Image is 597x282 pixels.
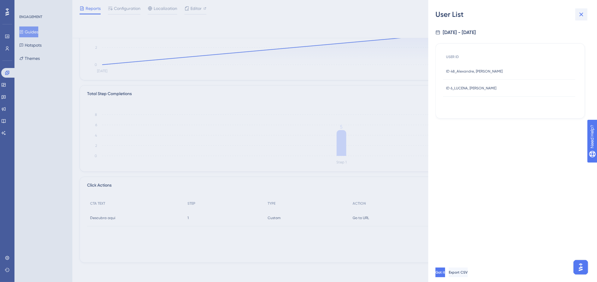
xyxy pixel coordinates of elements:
span: Need Help? [14,2,38,9]
span: Got it [435,270,445,275]
div: [DATE] - [DATE] [443,29,476,36]
span: ID 48_Alexandre, [PERSON_NAME] [446,69,503,74]
button: Got it [435,268,445,277]
iframe: UserGuiding AI Assistant Launcher [572,258,590,276]
span: Export CSV [449,270,468,275]
button: Export CSV [449,268,468,277]
span: USER ID [446,54,459,59]
span: ID 6_LUCENA, [PERSON_NAME] [446,86,496,91]
div: User List [435,10,590,19]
